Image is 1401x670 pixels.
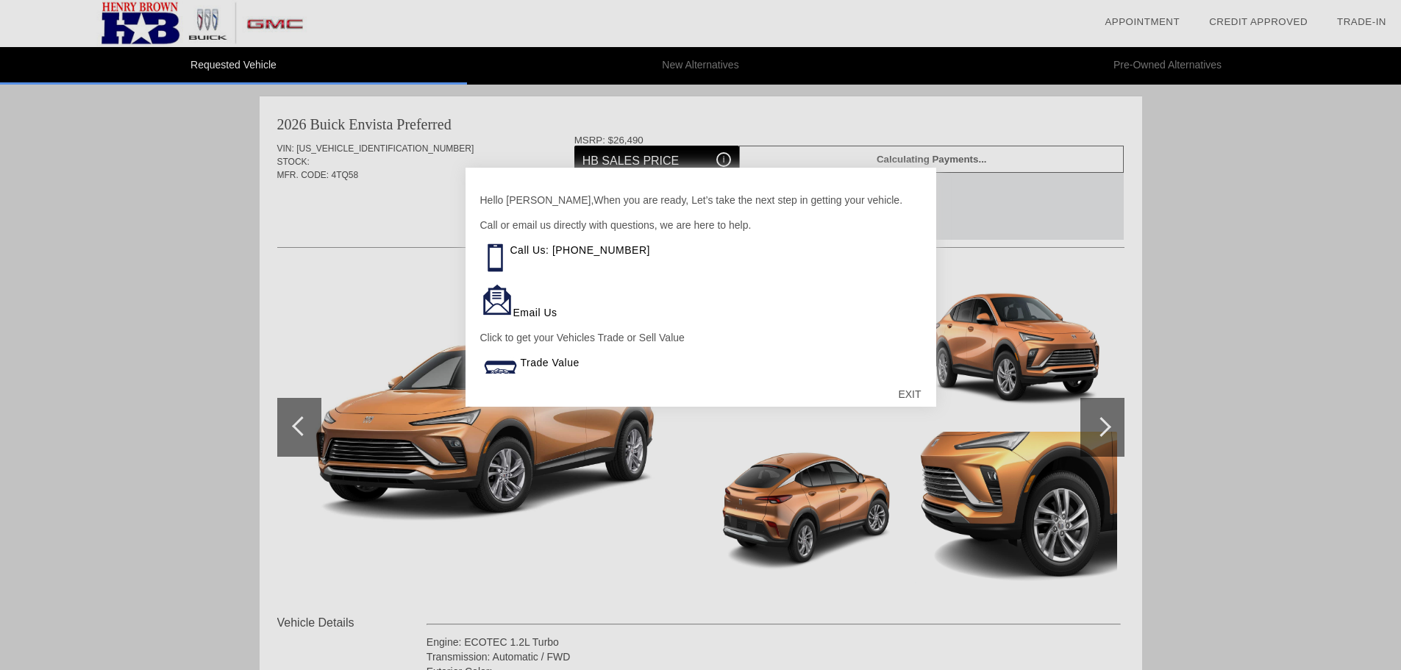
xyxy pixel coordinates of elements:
p: Click to get your Vehicles Trade or Sell Value [480,330,921,345]
a: Credit Approved [1209,16,1308,27]
img: Email Icon [480,283,513,316]
a: Email Us [513,307,557,318]
p: Hello [PERSON_NAME],When you are ready, Let’s take the next step in getting your vehicle. [480,193,921,207]
a: Trade-In [1337,16,1386,27]
div: EXIT [883,372,935,416]
a: Appointment [1105,16,1180,27]
a: Call Us: [PHONE_NUMBER] [510,244,650,256]
a: Trade Value [521,357,580,368]
p: Call or email us directly with questions, we are here to help. [480,218,921,232]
